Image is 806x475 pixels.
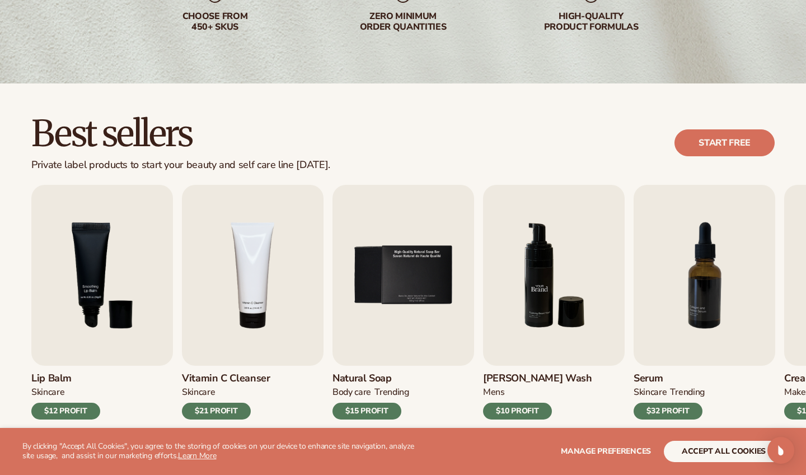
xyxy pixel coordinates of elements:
[664,441,784,462] button: accept all cookies
[561,446,651,457] span: Manage preferences
[31,115,330,152] h2: Best sellers
[634,372,705,385] h3: Serum
[483,185,625,420] a: 6 / 9
[674,129,775,156] a: Start free
[31,386,64,398] div: SKINCARE
[634,403,702,420] div: $32 PROFIT
[634,386,667,398] div: SKINCARE
[561,441,651,462] button: Manage preferences
[31,185,173,420] a: 3 / 9
[31,372,100,385] h3: Lip Balm
[332,403,401,420] div: $15 PROFIT
[143,11,287,32] div: Choose from 450+ Skus
[182,372,270,385] h3: Vitamin C Cleanser
[519,11,663,32] div: High-quality product formulas
[331,11,475,32] div: Zero minimum order quantities
[483,372,592,385] h3: [PERSON_NAME] Wash
[483,403,552,420] div: $10 PROFIT
[483,185,625,366] img: Shopify Image 10
[31,159,330,171] div: Private label products to start your beauty and self care line [DATE].
[634,185,775,420] a: 7 / 9
[332,386,371,398] div: BODY Care
[483,386,505,398] div: mens
[182,386,215,398] div: Skincare
[767,437,794,464] div: Open Intercom Messenger
[182,185,324,420] a: 4 / 9
[670,386,704,398] div: TRENDING
[374,386,409,398] div: TRENDING
[182,403,251,420] div: $21 PROFIT
[31,403,100,420] div: $12 PROFIT
[332,185,474,420] a: 5 / 9
[332,372,409,385] h3: Natural Soap
[178,450,216,461] a: Learn More
[22,442,421,461] p: By clicking "Accept All Cookies", you agree to the storing of cookies on your device to enhance s...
